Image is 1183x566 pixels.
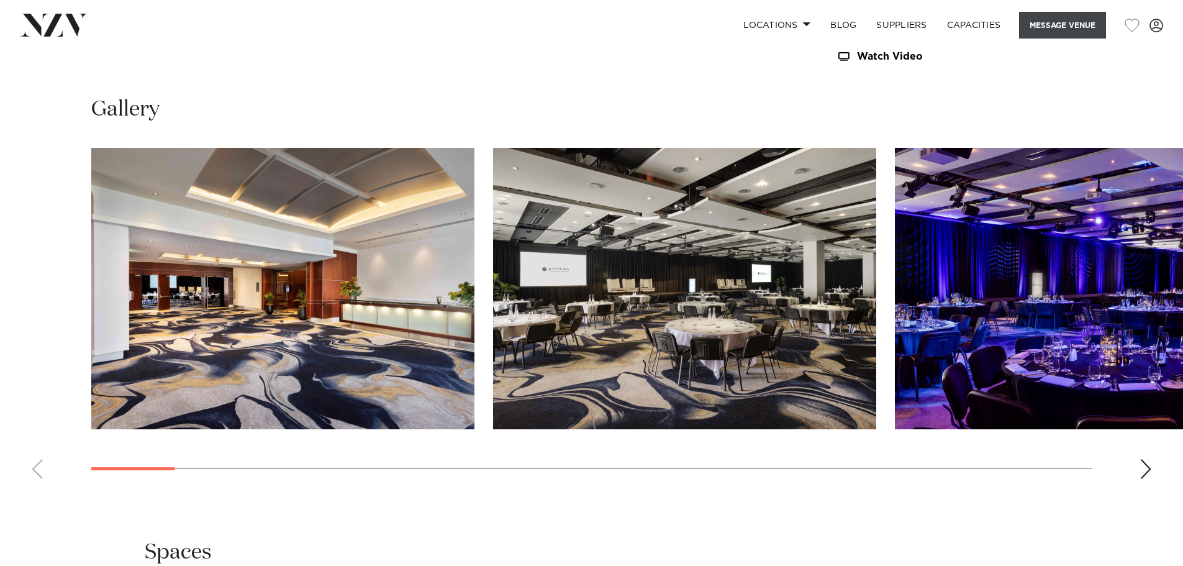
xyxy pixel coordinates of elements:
a: Capacities [937,12,1011,39]
button: Message Venue [1019,12,1106,39]
swiper-slide: 2 / 30 [493,148,876,429]
swiper-slide: 1 / 30 [91,148,474,429]
a: SUPPLIERS [866,12,936,39]
a: Watch Video [836,52,1039,62]
h2: Gallery [91,96,160,124]
a: Locations [733,12,820,39]
a: BLOG [820,12,866,39]
img: nzv-logo.png [20,14,88,36]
